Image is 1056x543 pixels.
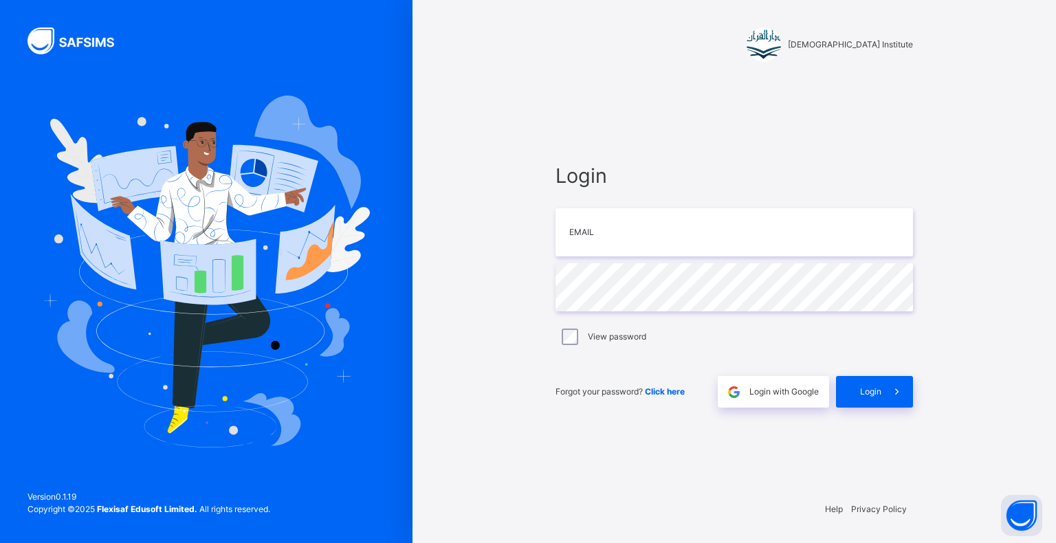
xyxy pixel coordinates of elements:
img: Hero Image [43,96,370,447]
a: Help [825,504,843,514]
img: google.396cfc9801f0270233282035f929180a.svg [726,384,742,400]
a: Click here [645,386,685,397]
a: Privacy Policy [851,504,907,514]
span: Version 0.1.19 [27,491,270,503]
span: Login with Google [749,386,819,398]
strong: Flexisaf Edusoft Limited. [97,504,197,514]
span: Login [555,161,913,190]
span: Copyright © 2025 All rights reserved. [27,504,270,514]
span: Forgot your password? [555,386,685,397]
button: Open asap [1001,495,1042,536]
label: View password [588,331,646,343]
span: Login [860,386,881,398]
span: [DEMOGRAPHIC_DATA] Institute [788,38,913,51]
img: SAFSIMS Logo [27,27,131,54]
